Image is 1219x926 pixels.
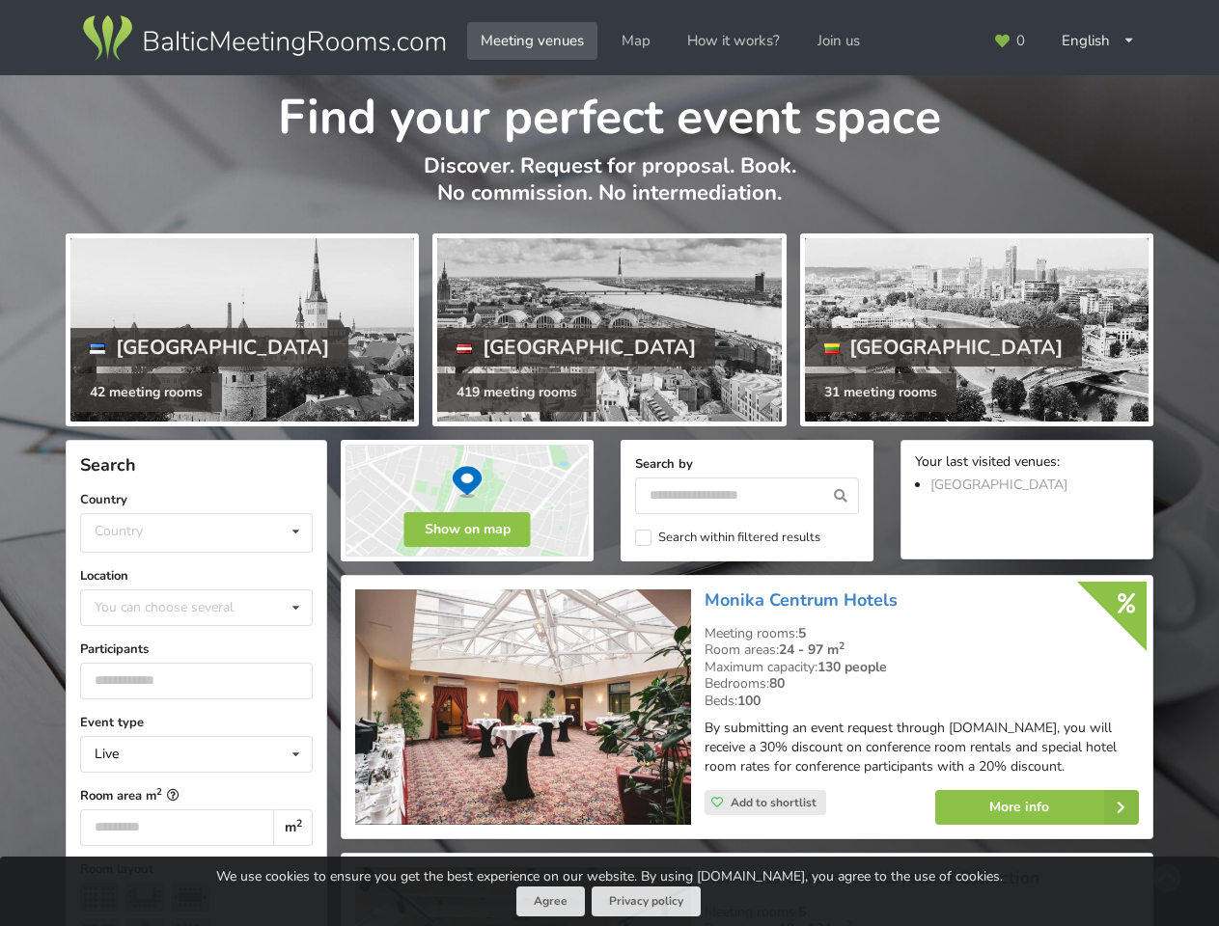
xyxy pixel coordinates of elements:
[404,512,531,547] button: Show on map
[432,233,786,426] a: [GEOGRAPHIC_DATA] 419 meeting rooms
[635,454,859,474] label: Search by
[705,693,1139,710] div: Beds:
[705,675,1139,693] div: Bedrooms:
[437,328,715,367] div: [GEOGRAPHIC_DATA]
[273,809,313,846] div: m
[80,786,313,805] label: Room area m
[592,886,701,916] a: Privacy policy
[70,328,348,367] div: [GEOGRAPHIC_DATA]
[839,639,845,653] sup: 2
[95,523,143,539] div: Country
[95,748,119,761] div: Live
[516,886,585,916] button: Agree
[915,454,1139,473] div: Your last visited venues:
[437,373,596,412] div: 419 meeting rooms
[705,588,898,612] a: Monika Centrum Hotels
[467,22,597,60] a: Meeting venues
[90,596,277,618] div: You can choose several
[66,75,1153,149] h1: Find your perfect event space
[80,566,313,586] label: Location
[805,328,1083,367] div: [GEOGRAPHIC_DATA]
[804,22,873,60] a: Join us
[80,453,136,477] span: Search
[156,785,162,798] sup: 2
[80,490,313,509] label: Country
[1048,22,1149,60] div: English
[608,22,664,60] a: Map
[805,373,956,412] div: 31 meeting rooms
[79,12,449,66] img: Baltic Meeting Rooms
[355,589,690,826] img: Hotel | Riga | Monika Centrum Hotels
[705,719,1139,776] p: By submitting an event request through [DOMAIN_NAME], you will receive a 30% discount on conferen...
[737,692,761,710] strong: 100
[80,713,313,732] label: Event type
[800,233,1153,426] a: [GEOGRAPHIC_DATA] 31 meeting rooms
[70,373,222,412] div: 42 meeting rooms
[296,816,302,831] sup: 2
[80,640,313,659] label: Participants
[935,790,1139,825] a: More info
[635,530,820,546] label: Search within filtered results
[674,22,793,60] a: How it works?
[705,659,1139,676] div: Maximum capacity:
[930,476,1067,494] a: [GEOGRAPHIC_DATA]
[1016,34,1025,48] span: 0
[798,624,806,642] strong: 5
[66,233,419,426] a: [GEOGRAPHIC_DATA] 42 meeting rooms
[705,625,1139,642] div: Meeting rooms:
[705,641,1139,659] div: Room areas:
[341,440,594,561] img: Show on map
[779,640,845,659] strong: 24 - 97 m
[769,674,785,693] strong: 80
[817,658,887,676] strong: 130 people
[731,795,817,810] span: Add to shortlist
[66,152,1153,227] p: Discover. Request for proposal. Book. No commission. No intermediation.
